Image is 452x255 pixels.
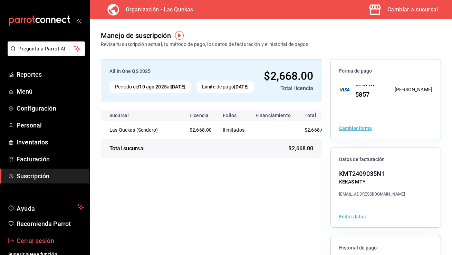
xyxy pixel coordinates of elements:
div: Manejo de suscripción [101,30,171,41]
div: KMT2409035N1 [339,169,405,178]
td: Ilimitados [217,121,250,139]
div: Total licencia [262,84,314,93]
button: open_drawer_menu [76,18,81,23]
div: [PERSON_NAME] [395,86,432,93]
div: Periodo del al [109,81,191,93]
img: Tooltip marker [175,31,184,40]
span: $2,668.00 [288,144,313,153]
span: Forma de pago [339,68,432,74]
strong: [DATE] [234,84,249,89]
div: Cambiar a sucursal [387,5,438,15]
span: Menú [17,87,84,96]
span: Pregunta a Parrot AI [19,45,74,53]
td: - [250,121,296,139]
h3: Organización - Las Quekas [120,6,193,14]
div: Las Quekas (Sendero) [109,126,179,133]
span: Recomienda Parrot [17,219,84,228]
span: Ayuda [17,203,75,211]
div: Total sucursal [109,144,145,153]
span: Datos de facturación [339,156,432,163]
span: Personal [17,121,84,130]
span: Cerrar sesión [17,236,84,245]
div: ··· ··· ··· 5857 [350,81,386,99]
span: Reportes [17,70,84,79]
span: Inventarios [17,138,84,147]
span: Suscripción [17,171,84,181]
div: KEKAS MTY [339,178,405,186]
button: Editar datos [339,214,366,219]
th: Financiamiento [250,110,296,121]
span: Historial de pago [339,245,432,251]
th: Licencia [184,110,217,121]
strong: 10 ago 2025 [139,84,166,89]
div: Sucursal [109,113,147,118]
span: $2,668.00 [305,127,327,133]
a: Pregunta a Parrot AI [5,50,85,57]
strong: [DATE] [171,84,185,89]
div: [EMAIL_ADDRESS][DOMAIN_NAME] [339,191,405,197]
span: $2,668.00 [190,127,212,133]
span: $2,668.00 [264,69,313,83]
button: Cambiar forma [339,126,372,131]
div: Revisa tu suscripción actual, tu método de pago, los datos de facturación y el historial de pagos. [101,41,310,48]
th: Total [296,110,338,121]
th: Folios [217,110,250,121]
div: All in One QS 2025 [109,68,257,75]
button: Pregunta a Parrot AI [8,41,85,56]
span: Facturación [17,154,84,164]
div: Límite de pago [196,81,254,93]
span: Configuración [17,104,84,113]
